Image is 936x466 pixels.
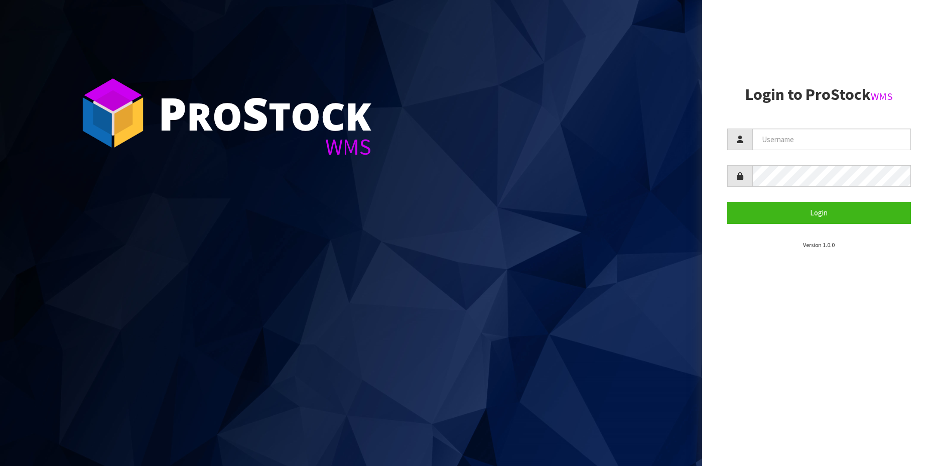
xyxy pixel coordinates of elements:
button: Login [727,202,911,223]
img: ProStock Cube [75,75,151,151]
small: Version 1.0.0 [803,241,835,249]
span: P [158,82,187,144]
div: WMS [158,136,371,158]
h2: Login to ProStock [727,86,911,103]
small: WMS [871,90,893,103]
div: ro tock [158,90,371,136]
span: S [242,82,269,144]
input: Username [752,129,911,150]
